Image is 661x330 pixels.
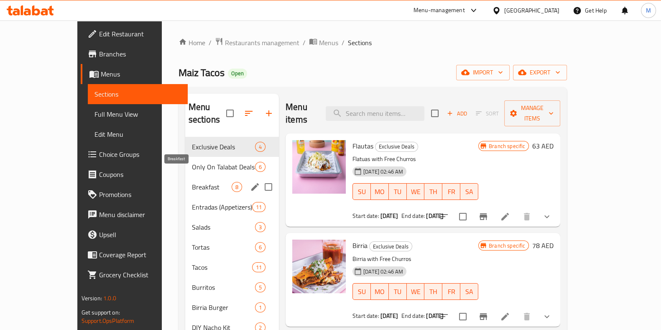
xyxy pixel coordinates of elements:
span: TH [428,286,439,298]
span: Version: [82,293,102,304]
button: MO [371,183,389,200]
div: items [255,282,265,292]
span: Get support on: [82,307,120,318]
li: / [303,38,306,48]
button: SU [352,183,371,200]
span: 1.0.0 [103,293,116,304]
div: Salads3 [185,217,279,237]
svg: Show Choices [542,312,552,322]
span: TU [392,186,403,198]
button: MO [371,283,389,300]
span: End date: [401,310,425,321]
span: 4 [255,143,265,151]
span: 3 [255,223,265,231]
button: delete [517,207,537,227]
span: Select to update [454,208,472,225]
a: Edit menu item [500,312,510,322]
button: FR [442,183,460,200]
span: TU [392,286,403,298]
div: [GEOGRAPHIC_DATA] [504,6,559,15]
a: Menu disclaimer [81,205,188,225]
h2: Menu sections [189,101,226,126]
span: Promotions [99,189,181,200]
button: delete [517,307,537,327]
span: Sections [94,89,181,99]
span: TH [428,186,439,198]
b: [DATE] [380,310,398,321]
span: Full Menu View [94,109,181,119]
span: Restaurants management [225,38,299,48]
div: items [255,302,265,312]
span: Branches [99,49,181,59]
div: Only On Talabat Deals6 [185,157,279,177]
button: SA [460,283,478,300]
b: [DATE] [426,210,444,221]
a: Edit Menu [88,124,188,144]
div: items [252,202,265,212]
div: items [255,162,265,172]
span: Choice Groups [99,149,181,159]
a: Home [179,38,205,48]
span: import [463,67,503,78]
span: 5 [255,284,265,292]
span: Exclusive Deals [370,242,412,251]
li: / [342,38,345,48]
div: items [252,262,265,272]
span: Salads [192,222,255,232]
button: WE [407,183,425,200]
span: Branch specific [485,142,528,150]
b: [DATE] [426,310,444,321]
div: Tacos [192,262,252,272]
a: Sections [88,84,188,104]
span: SU [356,286,368,298]
span: Menus [101,69,181,79]
span: Select all sections [221,105,239,122]
span: Only On Talabat Deals [192,162,255,172]
button: SA [460,183,478,200]
nav: breadcrumb [179,37,567,48]
button: TH [424,283,442,300]
span: 11 [253,263,265,271]
button: import [456,65,510,80]
a: Edit menu item [500,212,510,222]
a: Restaurants management [215,37,299,48]
span: Coupons [99,169,181,179]
h6: 63 AED [532,140,554,152]
span: Tortas [192,242,255,252]
button: show more [537,207,557,227]
a: Upsell [81,225,188,245]
span: Branch specific [485,242,528,250]
span: SU [356,186,368,198]
div: items [255,222,265,232]
button: TH [424,183,442,200]
div: Tortas6 [185,237,279,257]
span: 11 [253,203,265,211]
span: Open [228,70,247,77]
a: Support.OpsPlatform [82,315,135,326]
div: Burritos5 [185,277,279,297]
span: Edit Menu [94,129,181,139]
div: items [255,242,265,252]
span: export [520,67,560,78]
a: Branches [81,44,188,64]
span: Birria Burger [192,302,255,312]
div: items [255,142,265,152]
span: Maiz Tacos [179,63,225,82]
div: Burritos [192,282,255,292]
button: Manage items [504,100,560,126]
input: search [326,106,424,121]
div: Birria Burger1 [185,297,279,317]
div: Tacos11 [185,257,279,277]
span: Manage items [511,103,554,124]
a: Menus [309,37,338,48]
span: Entradas (Appetizers) [192,202,252,212]
span: Birria [352,239,368,252]
span: Add [446,109,468,118]
span: SA [464,286,475,298]
span: Flautas [352,140,373,152]
span: Add item [444,107,470,120]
